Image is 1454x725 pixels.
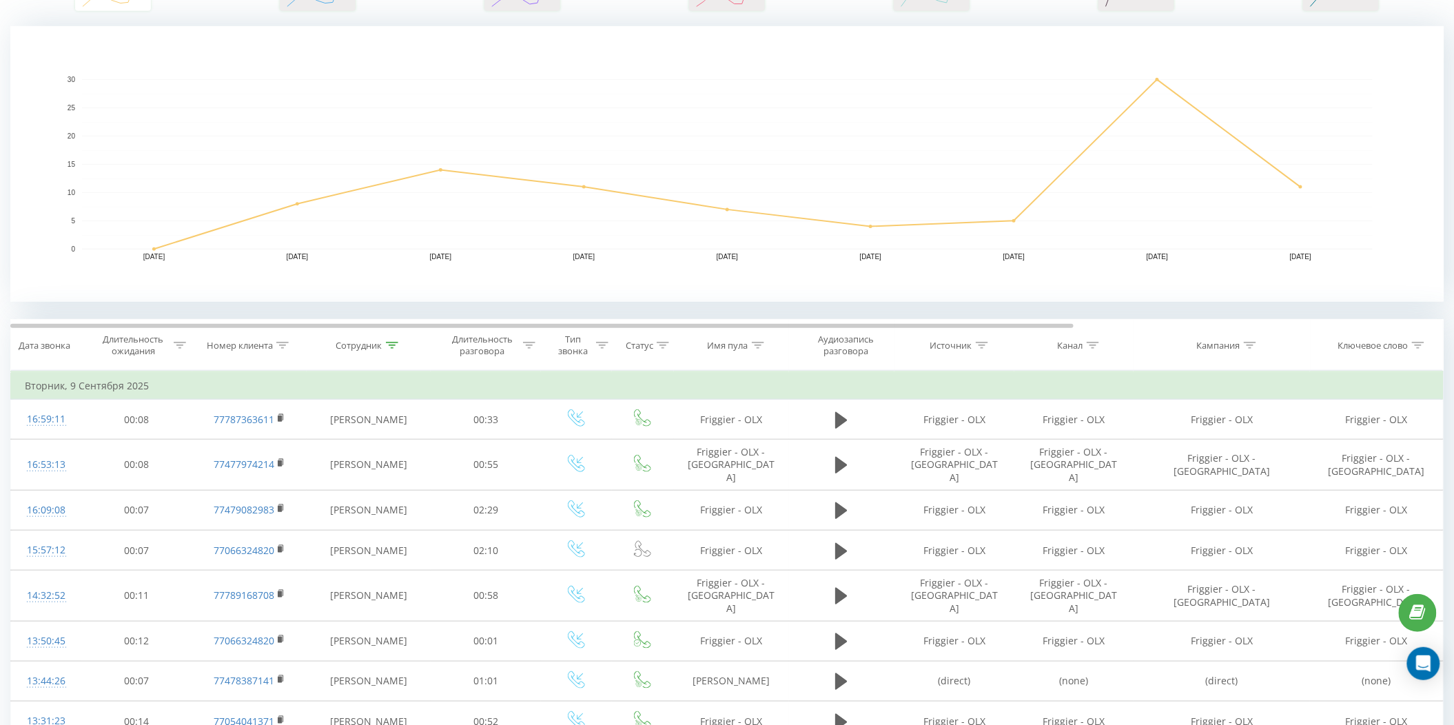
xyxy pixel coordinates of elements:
[1290,254,1312,261] text: [DATE]
[708,340,748,351] div: Имя пула
[894,571,1014,622] td: Friggier - OLX - [GEOGRAPHIC_DATA]
[894,400,1014,440] td: Friggier - OLX
[674,531,789,571] td: Friggier - OLX
[214,413,274,426] a: 77787363611
[431,571,541,622] td: 00:58
[68,76,76,83] text: 30
[1134,440,1311,491] td: Friggier - OLX - [GEOGRAPHIC_DATA]
[307,571,431,622] td: [PERSON_NAME]
[1058,340,1083,351] div: Канал
[431,400,541,440] td: 00:33
[307,531,431,571] td: [PERSON_NAME]
[81,440,192,491] td: 00:08
[71,217,75,225] text: 5
[71,245,75,253] text: 0
[894,661,1014,701] td: (direct)
[1310,490,1443,530] td: Friggier - OLX
[214,589,274,602] a: 77789168708
[68,104,76,112] text: 25
[801,334,891,357] div: Аудиозапись разговора
[573,254,595,261] text: [DATE]
[1338,340,1409,351] div: Ключевое слово
[307,661,431,701] td: [PERSON_NAME]
[1134,400,1311,440] td: Friggier - OLX
[25,497,68,524] div: 16:09:08
[1014,400,1134,440] td: Friggier - OLX
[81,661,192,701] td: 00:07
[25,451,68,478] div: 16:53:13
[1014,661,1134,701] td: (none)
[717,254,739,261] text: [DATE]
[81,531,192,571] td: 00:07
[1310,531,1443,571] td: Friggier - OLX
[894,440,1014,491] td: Friggier - OLX - [GEOGRAPHIC_DATA]
[1197,340,1240,351] div: Кампания
[674,400,789,440] td: Friggier - OLX
[626,340,653,351] div: Статус
[81,621,192,661] td: 00:12
[1134,571,1311,622] td: Friggier - OLX - [GEOGRAPHIC_DATA]
[1310,621,1443,661] td: Friggier - OLX
[894,531,1014,571] td: Friggier - OLX
[307,400,431,440] td: [PERSON_NAME]
[81,571,192,622] td: 00:11
[214,544,274,557] a: 77066324820
[25,406,68,433] div: 16:59:11
[1014,531,1134,571] td: Friggier - OLX
[1407,647,1440,680] div: Open Intercom Messenger
[96,334,170,357] div: Длительность ожидания
[214,634,274,647] a: 77066324820
[25,582,68,609] div: 14:32:52
[431,531,541,571] td: 02:10
[307,440,431,491] td: [PERSON_NAME]
[19,340,70,351] div: Дата звонка
[674,440,789,491] td: Friggier - OLX - [GEOGRAPHIC_DATA]
[307,621,431,661] td: [PERSON_NAME]
[431,440,541,491] td: 00:55
[431,661,541,701] td: 01:01
[553,334,593,357] div: Тип звонка
[25,537,68,564] div: 15:57:12
[1134,661,1311,701] td: (direct)
[431,621,541,661] td: 00:01
[11,372,1444,400] td: Вторник, 9 Сентября 2025
[1014,571,1134,622] td: Friggier - OLX - [GEOGRAPHIC_DATA]
[1014,440,1134,491] td: Friggier - OLX - [GEOGRAPHIC_DATA]
[1310,400,1443,440] td: Friggier - OLX
[25,628,68,655] div: 13:50:45
[674,661,789,701] td: [PERSON_NAME]
[1310,571,1443,622] td: Friggier - OLX - [GEOGRAPHIC_DATA]
[930,340,972,351] div: Источник
[207,340,273,351] div: Номер клиента
[860,254,882,261] text: [DATE]
[287,254,309,261] text: [DATE]
[81,400,192,440] td: 00:08
[307,490,431,530] td: [PERSON_NAME]
[214,674,274,687] a: 77478387141
[1310,440,1443,491] td: Friggier - OLX - [GEOGRAPHIC_DATA]
[68,132,76,140] text: 20
[68,161,76,168] text: 15
[674,490,789,530] td: Friggier - OLX
[1134,531,1311,571] td: Friggier - OLX
[431,490,541,530] td: 02:29
[214,503,274,516] a: 77479082983
[894,490,1014,530] td: Friggier - OLX
[674,571,789,622] td: Friggier - OLX - [GEOGRAPHIC_DATA]
[1014,621,1134,661] td: Friggier - OLX
[143,254,165,261] text: [DATE]
[674,621,789,661] td: Friggier - OLX
[336,340,382,351] div: Сотрудник
[214,458,274,471] a: 77477974214
[1310,661,1443,701] td: (none)
[1134,490,1311,530] td: Friggier - OLX
[446,334,520,357] div: Длительность разговора
[894,621,1014,661] td: Friggier - OLX
[81,490,192,530] td: 00:07
[25,668,68,695] div: 13:44:26
[10,26,1444,302] svg: A chart.
[1014,490,1134,530] td: Friggier - OLX
[1147,254,1169,261] text: [DATE]
[1003,254,1025,261] text: [DATE]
